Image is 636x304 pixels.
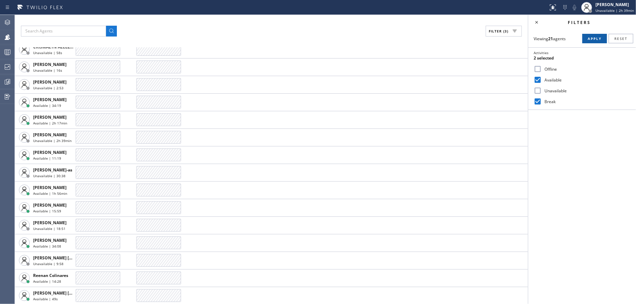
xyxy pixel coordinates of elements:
label: Offline [542,66,631,72]
span: [PERSON_NAME] [33,114,67,120]
span: Unavailable | 58s [33,50,62,55]
button: Filter (3) [486,26,522,37]
span: [PERSON_NAME] [PERSON_NAME] [33,255,101,261]
div: [PERSON_NAME] [595,2,634,7]
span: Available | 49s [33,297,58,301]
span: Reenan Colinares [33,273,68,278]
span: Available | 1h 56min [33,191,67,196]
span: Available | 11:19 [33,156,61,161]
button: Reset [609,34,633,43]
span: [PERSON_NAME]-as [33,167,72,173]
label: Break [542,99,631,104]
label: Unavailable [542,88,631,94]
button: Mute [570,3,579,12]
span: Unavailable | 18:51 [33,226,66,231]
span: Available | 15:59 [33,209,61,213]
button: Apply [582,34,607,43]
span: Unavailable | 2:53 [33,86,63,90]
span: [PERSON_NAME] [33,62,67,67]
span: 2 selected [534,55,554,61]
span: [PERSON_NAME] [33,149,67,155]
span: Viewing agents [534,36,566,42]
span: Unavailable | 9:58 [33,261,63,266]
span: [PERSON_NAME] [33,202,67,208]
span: Unavailable | 2h 39min [595,8,634,13]
span: Reset [614,36,628,41]
span: [PERSON_NAME] [33,97,67,102]
span: Unavailable | 2h 39min [33,138,72,143]
span: Unavailable | 30:38 [33,173,66,178]
span: Available | 34:08 [33,244,61,249]
span: Available | 14:28 [33,279,61,284]
div: Activities [534,50,631,55]
span: Unavailable | 16s [33,68,62,73]
span: [PERSON_NAME] [33,220,67,226]
span: [PERSON_NAME] [33,132,67,138]
span: [PERSON_NAME] [33,79,67,85]
span: Filters [568,20,591,25]
span: [PERSON_NAME] [33,237,67,243]
span: [PERSON_NAME] [33,185,67,190]
input: Search Agents [21,26,106,37]
span: Apply [588,36,602,41]
span: Available | 2h 17min [33,121,67,125]
span: [PERSON_NAME] [PERSON_NAME] [33,290,101,296]
strong: 21 [548,36,553,42]
label: Available [542,77,631,83]
span: Available | 34:19 [33,103,61,108]
span: Filter (3) [489,29,508,33]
